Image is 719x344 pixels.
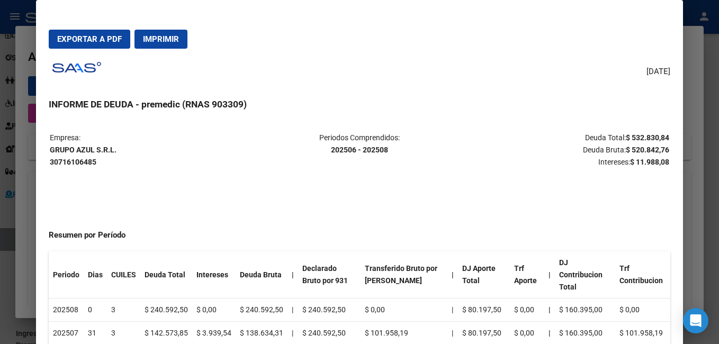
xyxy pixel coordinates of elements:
td: 202508 [49,298,84,322]
td: $ 160.395,00 [555,298,615,322]
td: $ 0,00 [192,298,236,322]
h4: Resumen por Período [49,229,670,241]
strong: $ 520.842,76 [626,146,669,154]
th: Trf Contribucion [615,251,670,298]
p: Periodos Comprendidos: [257,132,463,156]
td: $ 240.592,50 [236,298,287,322]
button: Exportar a PDF [49,30,130,49]
th: CUILES [107,251,140,298]
button: Imprimir [134,30,187,49]
h3: INFORME DE DEUDA - premedic (RNAS 903309) [49,97,670,111]
td: $ 0,00 [510,298,544,322]
td: | [287,298,298,322]
th: Trf Aporte [510,251,544,298]
p: Empresa: [50,132,256,168]
td: 3 [107,298,140,322]
span: [DATE] [646,66,670,78]
strong: $ 532.830,84 [626,133,669,142]
th: Periodo [49,251,84,298]
span: Imprimir [143,34,179,44]
td: $ 240.592,50 [298,298,361,322]
td: $ 240.592,50 [140,298,192,322]
th: Declarado Bruto por 931 [298,251,361,298]
p: Deuda Total: Deuda Bruta: Intereses: [463,132,669,168]
td: $ 0,00 [361,298,447,322]
th: Deuda Total [140,251,192,298]
th: Deuda Bruta [236,251,287,298]
th: | [287,251,298,298]
span: Exportar a PDF [57,34,122,44]
strong: $ 11.988,08 [630,158,669,166]
td: $ 80.197,50 [458,298,509,322]
td: 0 [84,298,107,322]
th: Intereses [192,251,236,298]
th: | [447,251,458,298]
td: | [447,298,458,322]
strong: 202506 - 202508 [331,146,388,154]
td: $ 0,00 [615,298,670,322]
th: | [544,298,555,322]
strong: GRUPO AZUL S.R.L. 30716106485 [50,146,116,166]
div: Open Intercom Messenger [683,308,708,333]
th: | [544,251,555,298]
th: Dias [84,251,107,298]
th: Transferido Bruto por [PERSON_NAME] [361,251,447,298]
th: DJ Contribucion Total [555,251,615,298]
th: DJ Aporte Total [458,251,509,298]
